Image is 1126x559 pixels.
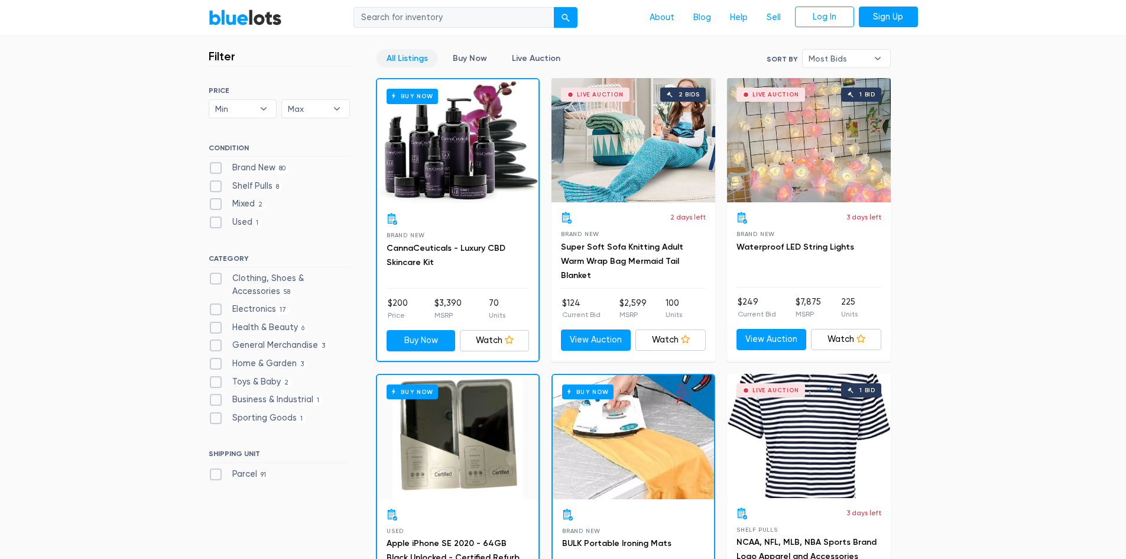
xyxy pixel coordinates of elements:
[666,309,682,320] p: Units
[738,309,776,319] p: Current Bid
[562,384,614,399] h6: Buy Now
[859,387,875,393] div: 1 bid
[388,310,408,321] p: Price
[297,414,307,424] span: 1
[619,297,647,321] li: $2,599
[561,242,683,280] a: Super Soft Sofa Knitting Adult Warm Wrap Bag Mermaid Tail Blanket
[561,231,599,237] span: Brand New
[841,296,858,319] li: 225
[276,305,290,315] span: 17
[280,287,294,297] span: 58
[846,212,881,222] p: 3 days left
[387,384,438,399] h6: Buy Now
[388,297,408,321] li: $200
[387,232,425,238] span: Brand New
[387,528,404,534] span: Used
[841,309,858,319] p: Units
[377,79,538,203] a: Buy Now
[377,49,438,67] a: All Listings
[209,339,329,352] label: General Merchandise
[757,7,790,29] a: Sell
[562,528,601,534] span: Brand New
[209,9,282,26] a: BlueLots
[313,396,323,406] span: 1
[209,303,290,316] label: Electronics
[460,330,529,351] a: Watch
[209,412,307,425] label: Sporting Goods
[846,508,881,518] p: 3 days left
[387,243,505,267] a: CannaCeuticals - Luxury CBD Skincare Kit
[859,7,918,28] a: Sign Up
[377,375,538,499] a: Buy Now
[796,296,821,319] li: $7,875
[255,201,267,210] span: 2
[298,324,309,333] span: 6
[318,342,329,351] span: 3
[209,180,283,193] label: Shelf Pulls
[209,198,267,211] label: Mixed
[738,296,776,319] li: $249
[721,7,757,29] a: Help
[209,272,350,298] label: Clothing, Shoes & Accessories
[209,144,350,157] h6: CONDITION
[635,329,706,351] a: Watch
[257,470,270,480] span: 91
[387,89,438,104] h6: Buy Now
[281,378,293,387] span: 2
[553,375,714,499] a: Buy Now
[551,78,715,202] a: Live Auction 2 bids
[325,100,349,118] b: ▾
[561,329,631,351] a: View Auction
[640,7,684,29] a: About
[619,309,647,320] p: MSRP
[489,310,505,321] p: Units
[727,374,891,498] a: Live Auction 1 bid
[752,92,799,98] div: Live Auction
[209,321,309,334] label: Health & Beauty
[209,450,350,463] h6: SHIPPING UNIT
[736,329,807,350] a: View Auction
[209,393,323,406] label: Business & Industrial
[252,218,262,228] span: 1
[562,297,601,321] li: $124
[502,49,570,67] a: Live Auction
[443,49,497,67] a: Buy Now
[562,538,671,548] a: BULK Portable Ironing Mats
[736,242,854,252] a: Waterproof LED String Lights
[275,164,290,173] span: 80
[489,297,505,321] li: 70
[209,376,293,389] label: Toys & Baby
[209,468,270,481] label: Parcel
[865,50,890,67] b: ▾
[670,212,706,222] p: 2 days left
[562,309,601,320] p: Current Bid
[209,86,350,95] h6: PRICE
[209,49,235,63] h3: Filter
[577,92,624,98] div: Live Auction
[811,329,881,350] a: Watch
[288,100,327,118] span: Max
[752,387,799,393] div: Live Auction
[736,526,778,533] span: Shelf Pulls
[795,7,854,28] a: Log In
[209,357,308,370] label: Home & Garden
[387,330,456,351] a: Buy Now
[684,7,721,29] a: Blog
[796,309,821,319] p: MSRP
[666,297,682,321] li: 100
[434,297,462,321] li: $3,390
[727,78,891,202] a: Live Auction 1 bid
[679,92,700,98] div: 2 bids
[272,182,283,192] span: 8
[209,161,290,175] label: Brand New
[736,231,775,237] span: Brand New
[809,50,868,67] span: Most Bids
[251,100,276,118] b: ▾
[209,216,262,229] label: Used
[767,54,797,64] label: Sort By
[215,100,254,118] span: Min
[209,254,350,267] h6: CATEGORY
[859,92,875,98] div: 1 bid
[434,310,462,321] p: MSRP
[297,360,308,369] span: 3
